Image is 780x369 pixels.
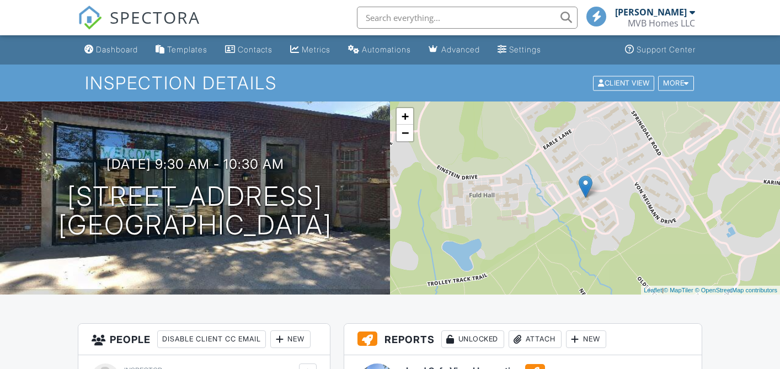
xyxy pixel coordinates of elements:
[397,125,413,141] a: Zoom out
[106,157,284,172] h3: [DATE] 9:30 am - 10:30 am
[593,76,654,90] div: Client View
[628,18,695,29] div: MVB Homes LLC
[509,330,562,348] div: Attach
[615,7,687,18] div: [PERSON_NAME]
[221,40,277,60] a: Contacts
[157,330,266,348] div: Disable Client CC Email
[566,330,606,348] div: New
[78,15,200,38] a: SPECTORA
[110,6,200,29] span: SPECTORA
[621,40,700,60] a: Support Center
[641,286,780,295] div: |
[592,78,657,87] a: Client View
[344,40,415,60] a: Automations (Basic)
[441,330,504,348] div: Unlocked
[270,330,311,348] div: New
[644,287,662,293] a: Leaflet
[424,40,484,60] a: Advanced
[151,40,212,60] a: Templates
[509,45,541,54] div: Settings
[302,45,330,54] div: Metrics
[637,45,696,54] div: Support Center
[493,40,546,60] a: Settings
[167,45,207,54] div: Templates
[397,108,413,125] a: Zoom in
[362,45,411,54] div: Automations
[286,40,335,60] a: Metrics
[344,324,702,355] h3: Reports
[441,45,480,54] div: Advanced
[658,76,694,90] div: More
[78,6,102,30] img: The Best Home Inspection Software - Spectora
[96,45,138,54] div: Dashboard
[664,287,693,293] a: © MapTiler
[695,287,777,293] a: © OpenStreetMap contributors
[357,7,578,29] input: Search everything...
[238,45,273,54] div: Contacts
[78,324,329,355] h3: People
[80,40,142,60] a: Dashboard
[58,182,332,240] h1: [STREET_ADDRESS] [GEOGRAPHIC_DATA]
[85,73,695,93] h1: Inspection Details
